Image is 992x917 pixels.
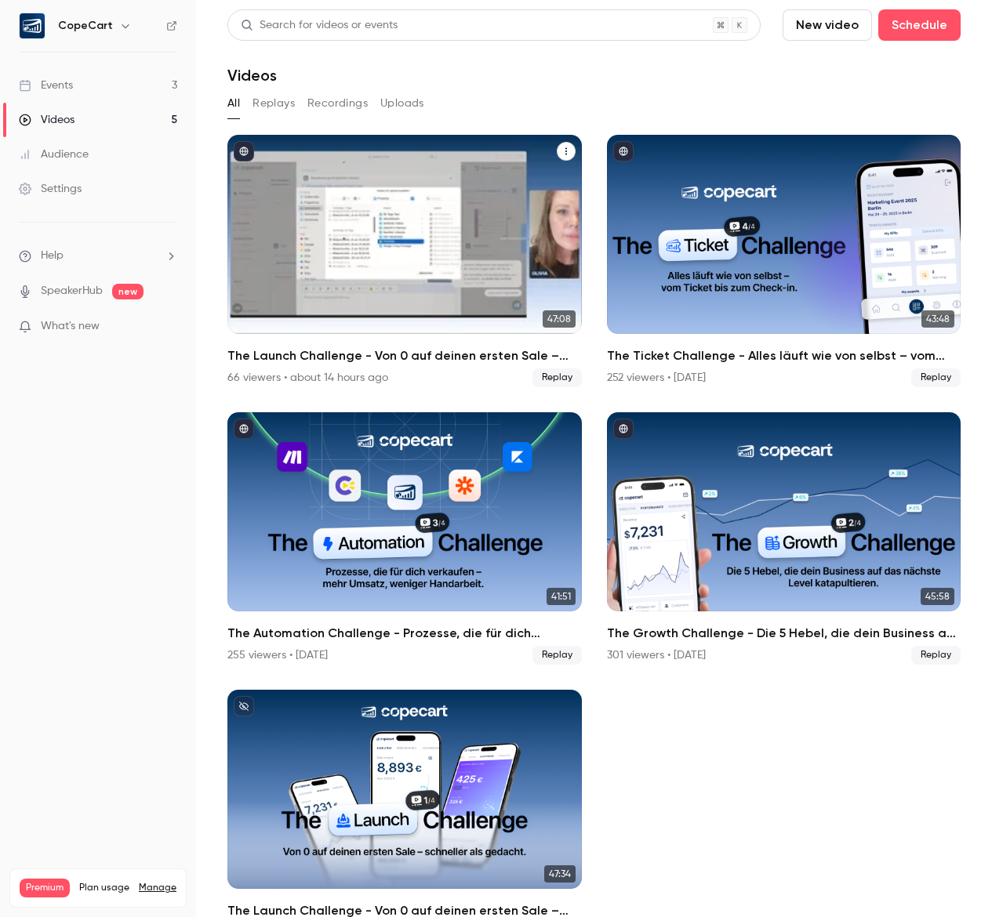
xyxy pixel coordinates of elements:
span: 47:34 [544,865,576,883]
span: Replay [532,368,582,387]
button: Recordings [307,91,368,116]
button: published [613,419,634,439]
li: The Launch Challenge - Von 0 auf deinen ersten Sale – schneller als gedacht [227,135,582,387]
img: CopeCart [20,13,45,38]
span: Help [41,248,64,264]
iframe: Noticeable Trigger [158,320,177,334]
button: unpublished [234,696,254,716]
a: Manage [139,882,176,894]
button: published [613,141,634,161]
div: 301 viewers • [DATE] [607,647,706,663]
div: 66 viewers • about 14 hours ago [227,370,388,386]
div: Settings [19,181,82,197]
button: Replays [253,91,295,116]
button: New video [783,9,872,41]
div: Events [19,78,73,93]
a: 47:08The Launch Challenge - Von 0 auf deinen ersten Sale – schneller als gedacht66 viewers • abou... [227,135,582,387]
h2: The Growth Challenge - Die 5 Hebel, die dein Business auf das nächste Level katapultieren [607,624,961,643]
h1: Videos [227,66,277,85]
a: 45:58The Growth Challenge - Die 5 Hebel, die dein Business auf das nächste Level katapultieren301... [607,412,961,665]
button: published [234,141,254,161]
div: Audience [19,147,89,162]
span: new [112,284,144,299]
div: Search for videos or events [241,17,398,34]
span: 41:51 [547,588,576,605]
span: Premium [20,879,70,897]
h2: The Ticket Challenge - Alles läuft wie von selbst – vom Ticket bis zum Check-in [607,346,961,365]
span: 45:58 [921,588,954,605]
span: Plan usage [79,882,129,894]
button: published [234,419,254,439]
span: 47:08 [543,310,576,328]
a: SpeakerHub [41,283,103,299]
span: 43:48 [921,310,954,328]
section: Videos [227,9,961,908]
button: Schedule [878,9,961,41]
li: The Ticket Challenge - Alles läuft wie von selbst – vom Ticket bis zum Check-in [607,135,961,387]
li: The Automation Challenge - Prozesse, die für dich verkaufen – mehr Umsatz, weniger Handarbeit [227,412,582,665]
button: All [227,91,240,116]
div: Videos [19,112,74,128]
li: help-dropdown-opener [19,248,177,264]
h2: The Launch Challenge - Von 0 auf deinen ersten Sale – schneller als gedacht [227,346,582,365]
a: 41:51The Automation Challenge - Prozesse, die für dich verkaufen – mehr Umsatz, weniger Handarbei... [227,412,582,665]
li: The Growth Challenge - Die 5 Hebel, die dein Business auf das nächste Level katapultieren [607,412,961,665]
h6: CopeCart [58,18,113,34]
span: Replay [532,646,582,665]
span: What's new [41,318,100,335]
h2: The Automation Challenge - Prozesse, die für dich verkaufen – mehr Umsatz, weniger Handarbeit [227,624,582,643]
div: 252 viewers • [DATE] [607,370,706,386]
button: Uploads [380,91,424,116]
div: 255 viewers • [DATE] [227,647,328,663]
span: Replay [911,368,961,387]
a: 43:48The Ticket Challenge - Alles läuft wie von selbst – vom Ticket bis zum Check-in252 viewers •... [607,135,961,387]
span: Replay [911,646,961,665]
